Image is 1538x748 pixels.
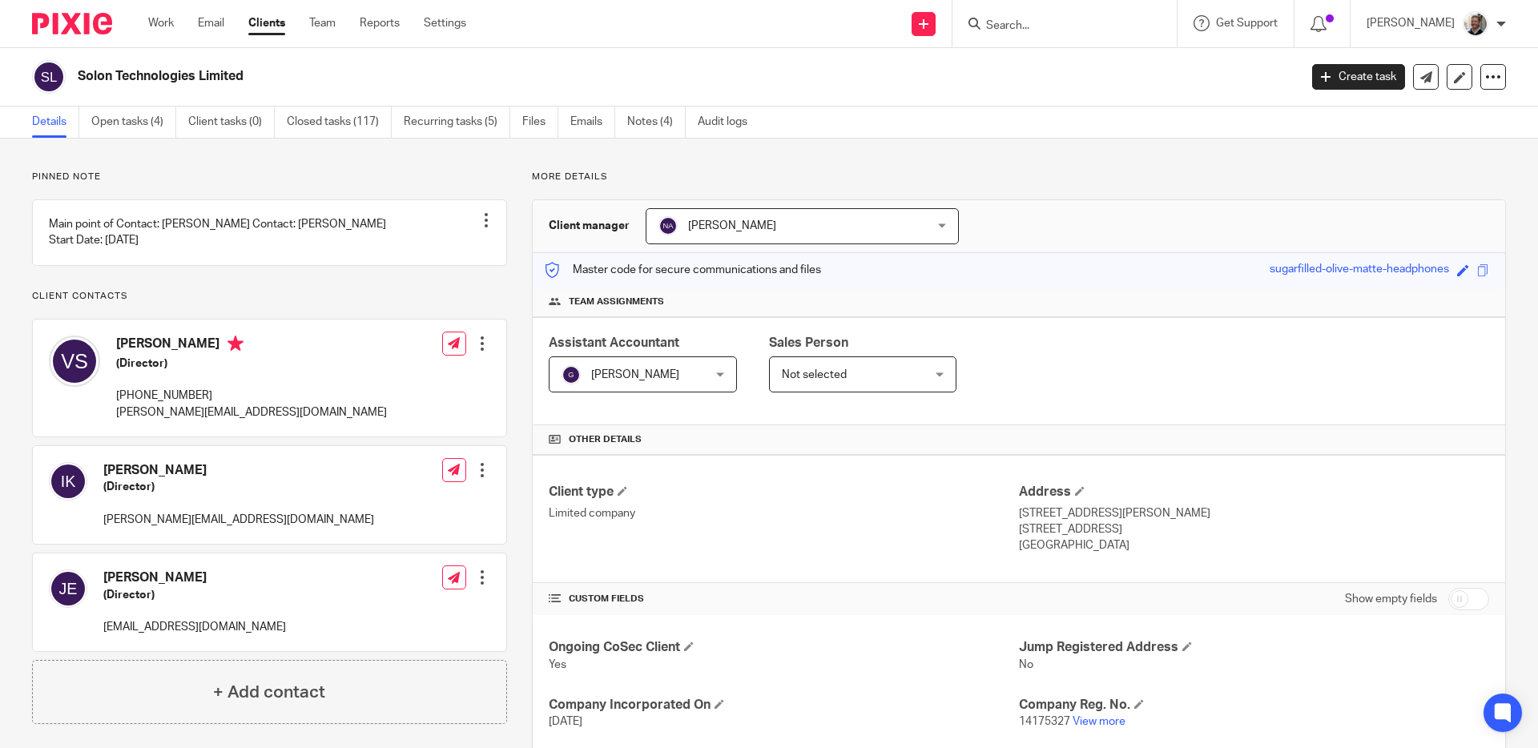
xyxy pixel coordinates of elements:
span: Not selected [782,369,847,380]
p: Master code for secure communications and files [545,262,821,278]
img: Matt%20Circle.png [1463,11,1488,37]
img: svg%3E [32,60,66,94]
div: sugarfilled-olive-matte-headphones [1270,261,1449,279]
a: Settings [424,15,466,31]
a: Client tasks (0) [188,107,275,138]
p: Pinned note [32,171,507,183]
p: [PERSON_NAME][EMAIL_ADDRESS][DOMAIN_NAME] [103,512,374,528]
img: svg%3E [49,569,87,608]
span: No [1019,659,1033,670]
a: View more [1073,716,1125,727]
span: Assistant Accountant [549,336,679,349]
a: Files [522,107,558,138]
p: Limited company [549,505,1019,521]
a: Open tasks (4) [91,107,176,138]
a: Audit logs [698,107,759,138]
a: Reports [360,15,400,31]
span: [PERSON_NAME] [591,369,679,380]
a: Work [148,15,174,31]
img: svg%3E [658,216,678,235]
h4: + Add contact [213,680,325,705]
h4: CUSTOM FIELDS [549,593,1019,605]
a: Emails [570,107,615,138]
img: Pixie [32,13,112,34]
h4: [PERSON_NAME] [103,462,374,479]
span: Other details [569,433,642,446]
h4: [PERSON_NAME] [103,569,286,586]
p: [STREET_ADDRESS][PERSON_NAME] [1019,505,1489,521]
h4: Company Incorporated On [549,697,1019,714]
p: More details [532,171,1506,183]
span: Yes [549,659,566,670]
h3: Client manager [549,218,630,234]
a: Create task [1312,64,1405,90]
img: svg%3E [562,365,581,384]
img: svg%3E [49,462,87,501]
h2: Solon Technologies Limited [78,68,1046,85]
span: [PERSON_NAME] [688,220,776,231]
h4: Company Reg. No. [1019,697,1489,714]
p: [GEOGRAPHIC_DATA] [1019,537,1489,553]
h5: (Director) [103,587,286,603]
a: Notes (4) [627,107,686,138]
span: Team assignments [569,296,664,308]
h4: Client type [549,484,1019,501]
p: [PHONE_NUMBER] [116,388,387,404]
span: 14175327 [1019,716,1070,727]
span: [DATE] [549,716,582,727]
i: Primary [227,336,244,352]
a: Clients [248,15,285,31]
img: svg%3E [49,336,100,387]
h4: Jump Registered Address [1019,639,1489,656]
h5: (Director) [103,479,374,495]
p: [STREET_ADDRESS] [1019,521,1489,537]
p: [PERSON_NAME] [1367,15,1455,31]
h4: Ongoing CoSec Client [549,639,1019,656]
label: Show empty fields [1345,591,1437,607]
h4: Address [1019,484,1489,501]
input: Search [984,19,1129,34]
p: Client contacts [32,290,507,303]
span: Sales Person [769,336,848,349]
a: Team [309,15,336,31]
p: [EMAIL_ADDRESS][DOMAIN_NAME] [103,619,286,635]
a: Recurring tasks (5) [404,107,510,138]
span: Get Support [1216,18,1278,29]
a: Closed tasks (117) [287,107,392,138]
p: [PERSON_NAME][EMAIL_ADDRESS][DOMAIN_NAME] [116,404,387,420]
a: Details [32,107,79,138]
h4: [PERSON_NAME] [116,336,387,356]
a: Email [198,15,224,31]
h5: (Director) [116,356,387,372]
